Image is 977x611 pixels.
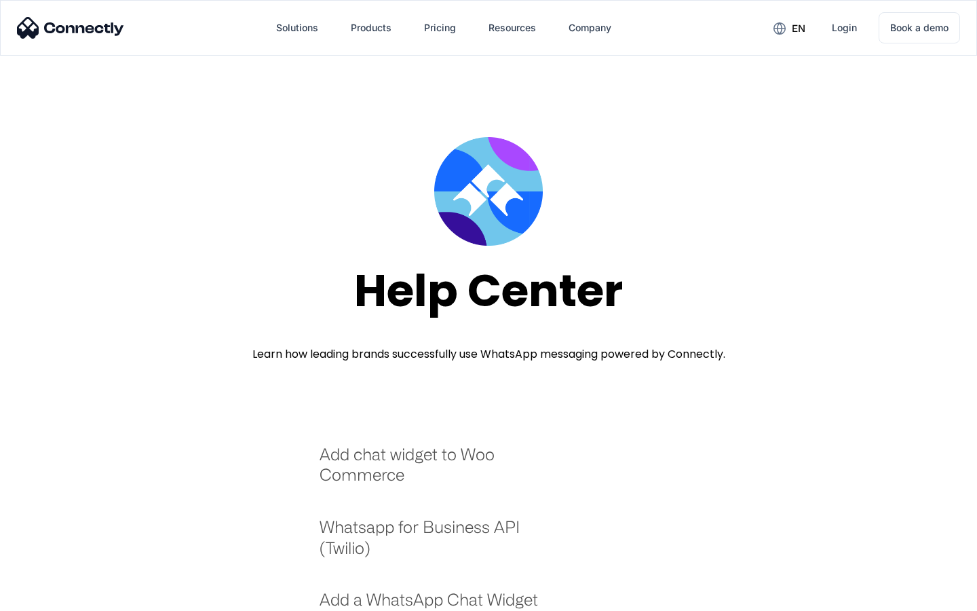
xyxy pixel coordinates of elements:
[354,266,623,316] div: Help Center
[320,517,556,572] a: Whatsapp for Business API (Twilio)
[252,346,725,363] div: Learn how leading brands successfully use WhatsApp messaging powered by Connectly.
[424,18,456,37] div: Pricing
[17,17,124,39] img: Connectly Logo
[879,12,960,43] a: Book a demo
[320,444,556,499] a: Add chat widget to Woo Commerce
[27,587,81,606] ul: Language list
[351,18,391,37] div: Products
[792,19,805,38] div: en
[413,12,467,44] a: Pricing
[14,587,81,606] aside: Language selected: English
[488,18,536,37] div: Resources
[569,18,611,37] div: Company
[276,18,318,37] div: Solutions
[821,12,868,44] a: Login
[832,18,857,37] div: Login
